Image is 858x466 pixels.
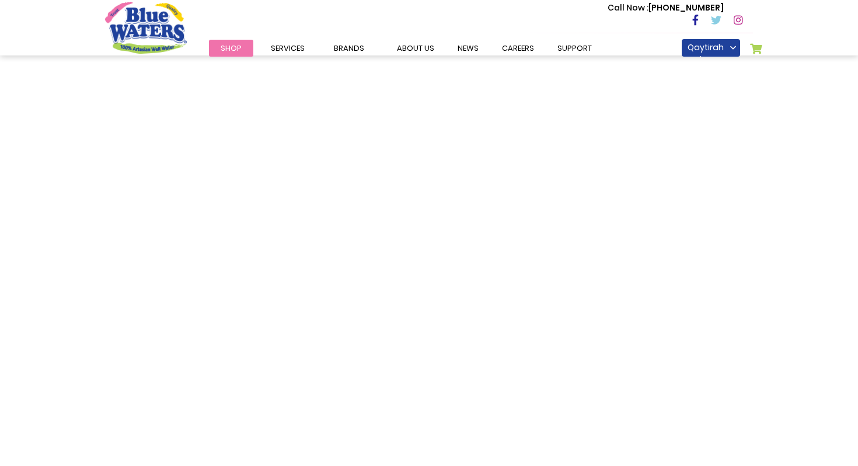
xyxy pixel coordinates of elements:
[682,39,740,57] a: Qaytirah Mohan
[446,40,490,57] a: News
[608,2,724,14] p: [PHONE_NUMBER]
[608,2,648,13] span: Call Now :
[209,40,253,57] a: Shop
[221,43,242,54] span: Shop
[271,43,305,54] span: Services
[259,40,316,57] a: Services
[334,43,364,54] span: Brands
[490,40,546,57] a: careers
[105,2,187,53] a: store logo
[322,40,376,57] a: Brands
[385,40,446,57] a: about us
[546,40,604,57] a: support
